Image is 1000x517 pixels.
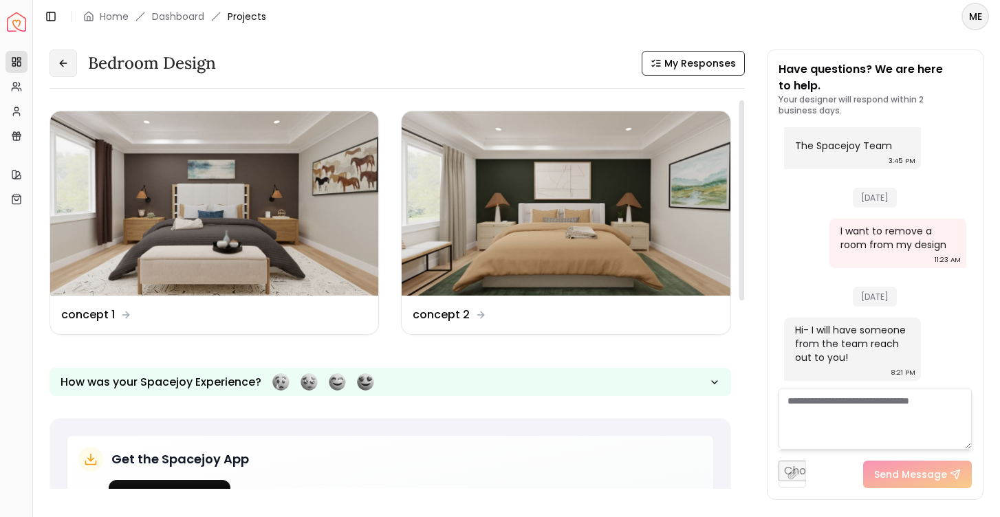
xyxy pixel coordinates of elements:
p: Have questions? We are here to help. [779,61,972,94]
img: concept 2 [402,111,730,296]
p: How was your Spacejoy Experience? [61,374,261,390]
a: Dashboard [152,10,204,23]
span: Projects [228,10,266,23]
button: How was your Spacejoy Experience?Feeling terribleFeeling badFeeling goodFeeling awesome [50,368,731,396]
span: ME [963,4,988,29]
div: 3:45 PM [889,154,915,168]
div: Hi- I will have someone from the team reach out to you! [795,323,907,364]
span: Download on the [143,488,219,497]
a: Home [100,10,129,23]
nav: breadcrumb [83,10,266,23]
a: Spacejoy [7,12,26,32]
span: My Responses [664,56,736,70]
a: concept 2concept 2 [401,111,730,335]
img: Spacejoy Logo [7,12,26,32]
h3: Bedroom design [88,52,216,74]
dd: concept 1 [61,307,115,323]
div: 11:23 AM [935,253,961,267]
button: My Responses [642,51,745,76]
h5: Get the Spacejoy App [111,450,249,469]
button: ME [961,3,989,30]
p: Your designer will respond within 2 business days. [779,94,972,116]
a: concept 1concept 1 [50,111,379,335]
span: [DATE] [853,188,897,208]
dd: concept 2 [413,307,470,323]
div: I want to remove a room from my design [840,224,953,252]
img: concept 1 [50,111,378,296]
span: [DATE] [853,287,897,307]
div: 8:21 PM [891,366,915,379]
